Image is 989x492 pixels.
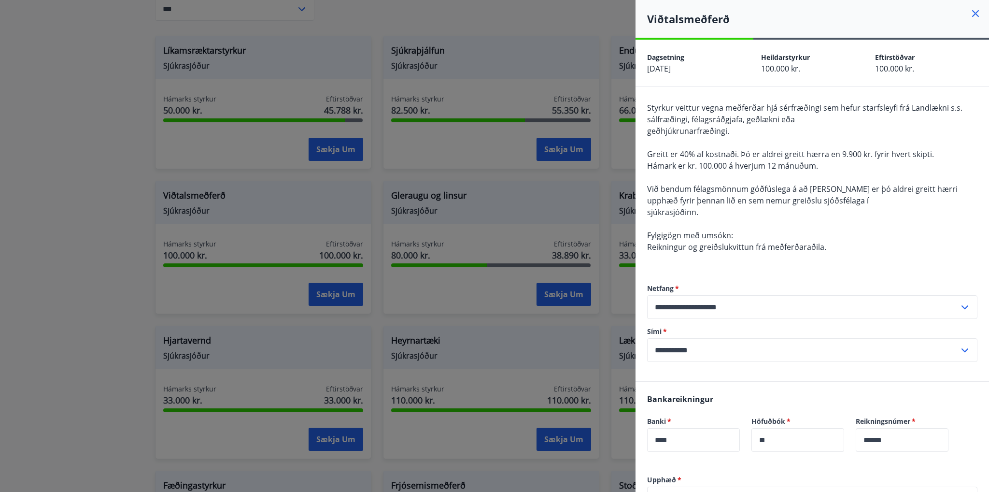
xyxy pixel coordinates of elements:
span: 100.000 kr. [875,63,914,74]
label: Banki [647,417,740,426]
h4: Viðtalsmeðferð [647,12,989,26]
label: Netfang [647,284,977,293]
span: Eftirstöðvar [875,53,915,62]
span: Hámark er kr. 100.000 á hverjum 12 mánuðum. [647,160,818,171]
span: Heildarstyrkur [761,53,810,62]
label: Reikningsnúmer [856,417,948,426]
label: Upphæð [647,475,977,485]
span: Dagsetning [647,53,684,62]
span: sjúkrasjóðinn. [647,207,698,217]
span: Greitt er 40% af kostnaði. Þó er aldrei greitt hærra en 9.900 kr. fyrir hvert skipti. [647,149,934,159]
span: Fylgigögn með umsókn: [647,230,733,241]
label: Sími [647,327,977,336]
span: [DATE] [647,63,671,74]
span: Reikningur og greiðslukvittun frá meðferðaraðila. [647,242,826,252]
span: 100.000 kr. [761,63,800,74]
span: Bankareikningur [647,394,713,405]
label: Höfuðbók [751,417,844,426]
span: geðhjúkrunarfræðingi. [647,126,729,136]
span: Styrkur veittur vegna meðferðar hjá sérfræðingi sem hefur starfsleyfi frá Landlækni s.s. sálfræði... [647,102,962,125]
span: Við bendum félagsmönnum góðfúslega á að [PERSON_NAME] er þó aldrei greitt hærri upphæð fyrir þenn... [647,184,958,206]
